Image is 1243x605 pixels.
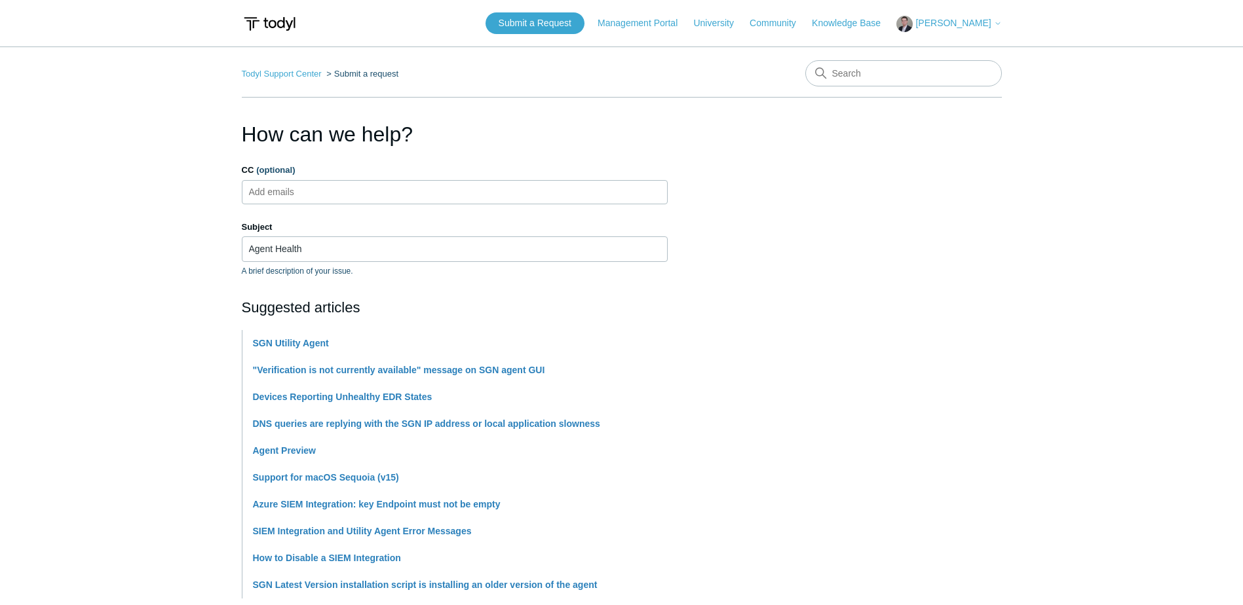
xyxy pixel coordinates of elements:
[693,16,746,30] a: University
[253,338,329,348] a: SGN Utility Agent
[324,69,398,79] li: Submit a request
[896,16,1001,32] button: [PERSON_NAME]
[812,16,894,30] a: Knowledge Base
[242,69,322,79] a: Todyl Support Center
[242,297,668,318] h2: Suggested articles
[805,60,1002,86] input: Search
[915,18,991,28] span: [PERSON_NAME]
[242,221,668,234] label: Subject
[598,16,691,30] a: Management Portal
[242,164,668,177] label: CC
[253,553,401,563] a: How to Disable a SIEM Integration
[253,579,598,590] a: SGN Latest Version installation script is installing an older version of the agent
[242,69,324,79] li: Todyl Support Center
[242,265,668,277] p: A brief description of your issue.
[242,119,668,150] h1: How can we help?
[253,365,545,375] a: "Verification is not currently available" message on SGN agent GUI
[486,12,584,34] a: Submit a Request
[242,12,297,36] img: Todyl Support Center Help Center home page
[253,445,316,456] a: Agent Preview
[253,418,600,429] a: DNS queries are replying with the SGN IP address or local application slowness
[253,392,432,402] a: Devices Reporting Unhealthy EDR States
[253,499,501,509] a: Azure SIEM Integration: key Endpoint must not be empty
[750,16,809,30] a: Community
[253,526,472,536] a: SIEM Integration and Utility Agent Error Messages
[253,472,399,483] a: Support for macOS Sequoia (v15)
[256,165,295,175] span: (optional)
[244,182,322,202] input: Add emails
